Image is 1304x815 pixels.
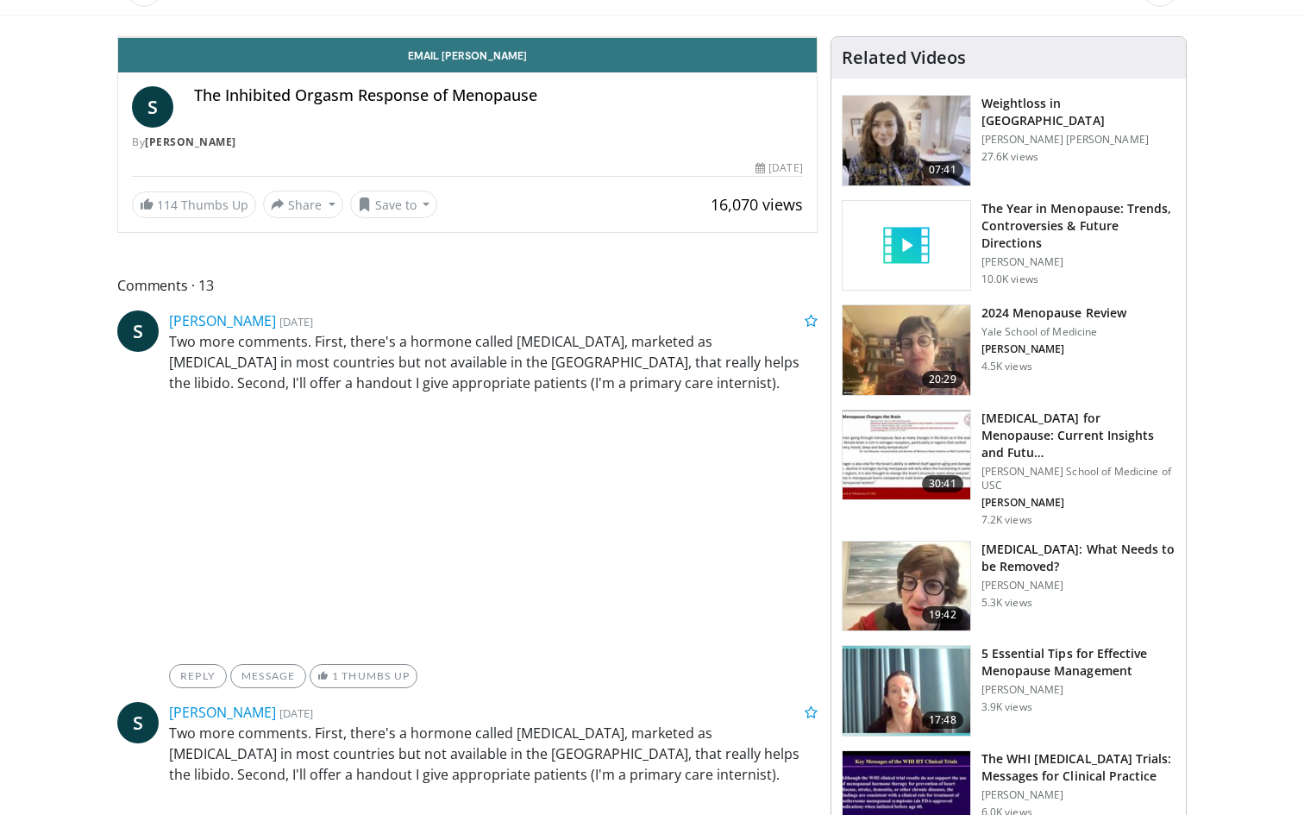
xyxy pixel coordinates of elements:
h3: [MEDICAL_DATA] for Menopause: Current Insights and Futu… [981,410,1175,461]
h4: Related Videos [842,47,966,68]
p: 5.3K views [981,596,1032,610]
h3: 5 Essential Tips for Effective Menopause Management [981,645,1175,680]
a: Reply [169,664,227,688]
h3: The WHI [MEDICAL_DATA] Trials: Messages for Clinical Practice [981,750,1175,785]
span: 30:41 [922,475,963,492]
img: 6839e091-2cdb-4894-b49b-01b874b873c4.150x105_q85_crop-smart_upscale.jpg [843,646,970,736]
p: [PERSON_NAME] [981,788,1175,802]
span: 1 [332,669,339,682]
span: 114 [157,197,178,213]
a: 1 Thumbs Up [310,664,417,688]
p: [PERSON_NAME] [981,496,1175,510]
p: 4.5K views [981,360,1032,373]
span: 20:29 [922,371,963,388]
a: Email [PERSON_NAME] [118,38,817,72]
img: 692f135d-47bd-4f7e-b54d-786d036e68d3.150x105_q85_crop-smart_upscale.jpg [843,305,970,395]
p: [PERSON_NAME] [981,255,1175,269]
p: [PERSON_NAME] [981,579,1175,592]
img: 4d0a4bbe-a17a-46ab-a4ad-f5554927e0d3.150x105_q85_crop-smart_upscale.jpg [843,542,970,631]
span: 19:42 [922,606,963,624]
h3: [MEDICAL_DATA]: What Needs to be Removed? [981,541,1175,575]
h3: The Year in Menopause: Trends, Controversies & Future Directions [981,200,1175,252]
p: 3.9K views [981,700,1032,714]
div: By [132,135,803,150]
div: [DATE] [755,160,802,176]
a: 19:42 [MEDICAL_DATA]: What Needs to be Removed? [PERSON_NAME] 5.3K views [842,541,1175,632]
span: 17:48 [922,712,963,729]
a: S [132,86,173,128]
a: 114 Thumbs Up [132,191,256,218]
img: 47271b8a-94f4-49c8-b914-2a3d3af03a9e.150x105_q85_crop-smart_upscale.jpg [843,411,970,500]
p: Two more comments. First, there's a hormone called [MEDICAL_DATA], marketed as [MEDICAL_DATA] in ... [169,331,818,393]
p: 27.6K views [981,150,1038,164]
h3: 2024 Menopause Review [981,304,1126,322]
a: 17:48 5 Essential Tips for Effective Menopause Management [PERSON_NAME] 3.9K views [842,645,1175,737]
p: [PERSON_NAME] [981,342,1126,356]
p: Yale School of Medicine [981,325,1126,339]
p: 10.0K views [981,273,1038,286]
a: The Year in Menopause: Trends, Controversies & Future Directions [PERSON_NAME] 10.0K views [842,200,1175,292]
a: Message [230,664,306,688]
a: [PERSON_NAME] [145,135,236,149]
img: 9983fed1-7565-45be-8934-aef1103ce6e2.150x105_q85_crop-smart_upscale.jpg [843,96,970,185]
small: [DATE] [279,705,313,721]
video-js: Video Player [118,37,817,38]
h4: The Inhibited Orgasm Response of Menopause [194,86,803,105]
p: [PERSON_NAME] School of Medicine of USC [981,465,1175,492]
a: 07:41 Weightloss in [GEOGRAPHIC_DATA] [PERSON_NAME] [PERSON_NAME] 27.6K views [842,95,1175,186]
a: S [117,702,159,743]
p: 7.2K views [981,513,1032,527]
p: [PERSON_NAME] [981,683,1175,697]
a: 30:41 [MEDICAL_DATA] for Menopause: Current Insights and Futu… [PERSON_NAME] School of Medicine o... [842,410,1175,527]
p: Two more comments. First, there's a hormone called [MEDICAL_DATA], marketed as [MEDICAL_DATA] in ... [169,723,818,785]
a: [PERSON_NAME] [169,703,276,722]
span: 07:41 [922,161,963,179]
a: 20:29 2024 Menopause Review Yale School of Medicine [PERSON_NAME] 4.5K views [842,304,1175,396]
img: video_placeholder_short.svg [843,201,970,291]
button: Share [263,191,343,218]
button: Save to [350,191,438,218]
span: Comments 13 [117,274,818,297]
a: S [117,310,159,352]
span: 16,070 views [711,194,803,215]
small: [DATE] [279,314,313,329]
p: [PERSON_NAME] [PERSON_NAME] [981,133,1175,147]
a: [PERSON_NAME] [169,311,276,330]
h3: Weightloss in [GEOGRAPHIC_DATA] [981,95,1175,129]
